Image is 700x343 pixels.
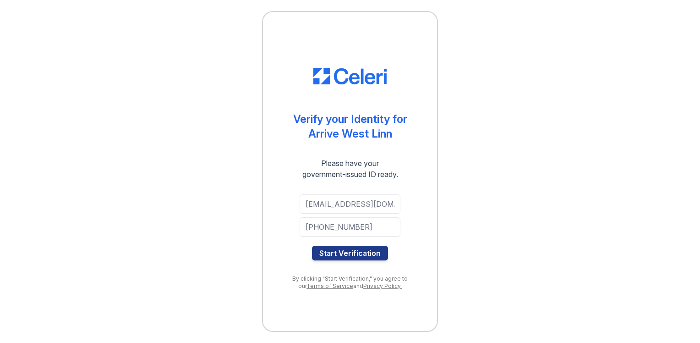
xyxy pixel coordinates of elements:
input: Phone [300,217,400,237]
div: Please have your government-issued ID ready. [286,158,415,180]
input: Email [300,194,400,214]
img: CE_Logo_Blue-a8612792a0a2168367f1c8372b55b34899dd931a85d93a1a3d3e32e68fde9ad4.png [313,68,387,84]
a: Privacy Policy. [363,282,402,289]
div: Verify your Identity for Arrive West Linn [293,112,407,141]
a: Terms of Service [306,282,353,289]
div: By clicking "Start Verification," you agree to our and [281,275,419,290]
button: Start Verification [312,246,388,260]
